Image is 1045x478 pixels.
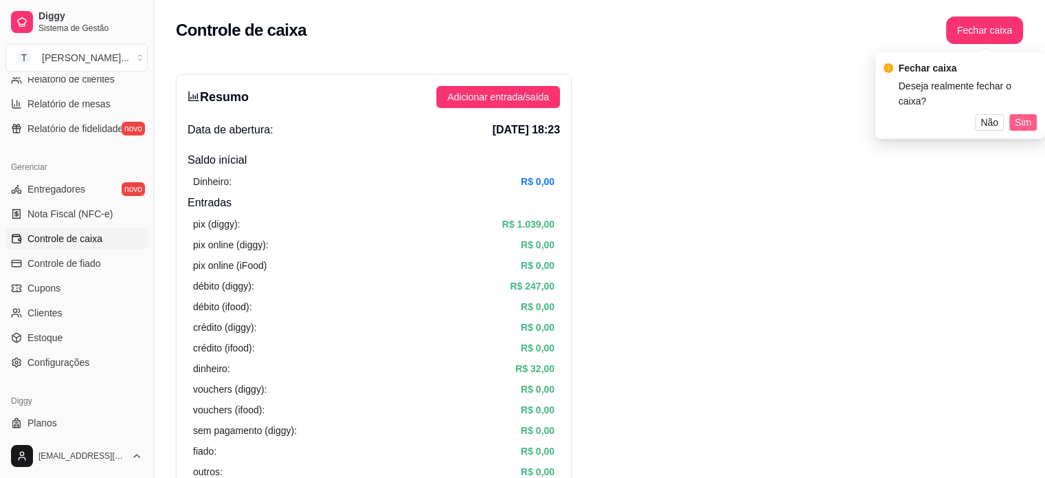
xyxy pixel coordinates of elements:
[193,237,269,252] article: pix online (diggy):
[38,450,126,461] span: [EMAIL_ADDRESS][DOMAIN_NAME]
[193,423,297,438] article: sem pagamento (diggy):
[27,122,123,135] span: Relatório de fidelidade
[5,6,148,39] a: DiggySistema de Gestão
[27,72,115,86] span: Relatório de clientes
[193,174,232,189] article: Dinheiro:
[5,68,148,90] a: Relatório de clientes
[27,356,89,369] span: Configurações
[188,122,273,138] span: Data de abertura:
[521,258,554,273] article: R$ 0,00
[899,78,1037,109] div: Deseja realmente fechar o caixa?
[5,412,148,434] a: Planos
[1009,114,1037,131] button: Sim
[5,302,148,324] a: Clientes
[521,320,554,335] article: R$ 0,00
[493,122,560,138] span: [DATE] 18:23
[42,51,129,65] div: [PERSON_NAME] ...
[5,156,148,178] div: Gerenciar
[5,44,148,72] button: Select a team
[521,444,554,459] article: R$ 0,00
[5,277,148,299] a: Cupons
[5,351,148,373] a: Configurações
[510,279,554,294] article: R$ 247,00
[193,217,240,232] article: pix (diggy):
[27,416,57,430] span: Planos
[946,17,1023,44] button: Fechar caixa
[1015,115,1031,130] span: Sim
[27,97,111,111] span: Relatório de mesas
[193,444,216,459] article: fiado:
[27,281,60,295] span: Cupons
[5,439,148,472] button: [EMAIL_ADDRESS][DOMAIN_NAME]
[521,237,554,252] article: R$ 0,00
[193,299,252,314] article: débito (ifood):
[5,228,148,250] a: Controle de caixa
[176,19,306,41] h2: Controle de caixa
[27,232,102,246] span: Controle de caixa
[193,402,265,417] article: vouchers (ifood):
[521,174,554,189] article: R$ 0,00
[188,87,249,107] h3: Resumo
[5,327,148,349] a: Estoque
[447,89,549,105] span: Adicionar entrada/saída
[193,361,230,376] article: dinheiro:
[193,382,267,397] article: vouchers (diggy):
[5,178,148,200] a: Entregadoresnovo
[27,182,85,196] span: Entregadores
[5,203,148,225] a: Nota Fiscal (NFC-e)
[521,299,554,314] article: R$ 0,00
[38,10,142,23] span: Diggy
[188,152,560,169] h4: Saldo inícial
[193,279,254,294] article: débito (diggy):
[193,340,254,356] article: crédito (ifood):
[980,115,998,130] span: Não
[975,114,1004,131] button: Não
[27,257,101,270] span: Controle de fiado
[27,331,63,345] span: Estoque
[899,61,1037,76] div: Fechar caixa
[436,86,560,108] button: Adicionar entrada/saída
[188,195,560,211] h4: Entradas
[521,423,554,438] article: R$ 0,00
[5,118,148,140] a: Relatório de fidelidadenovo
[188,90,200,102] span: bar-chart
[515,361,554,376] article: R$ 32,00
[5,93,148,115] a: Relatório de mesas
[502,217,554,232] article: R$ 1.039,00
[5,390,148,412] div: Diggy
[193,320,257,335] article: crédito (diggy):
[521,402,554,417] article: R$ 0,00
[193,258,267,273] article: pix online (iFood)
[521,340,554,356] article: R$ 0,00
[38,23,142,34] span: Sistema de Gestão
[27,306,63,320] span: Clientes
[5,252,148,274] a: Controle de fiado
[17,51,31,65] span: T
[884,63,893,73] span: exclamation-circle
[521,382,554,397] article: R$ 0,00
[27,207,113,221] span: Nota Fiscal (NFC-e)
